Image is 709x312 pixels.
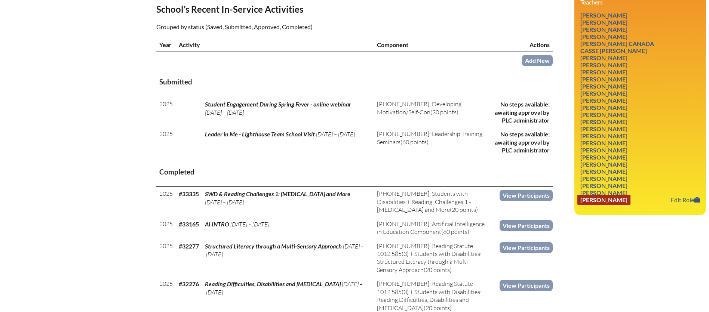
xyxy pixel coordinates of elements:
[577,173,630,183] a: [PERSON_NAME]
[156,38,176,52] th: Year
[577,60,630,70] a: [PERSON_NAME]
[374,217,490,239] td: (60 points)
[577,81,630,91] a: [PERSON_NAME]
[377,242,482,274] span: [PHONE_NUMBER]: Reading Statute 1012.585(3) + Students with Disabilities: Structured Literacy thr...
[374,127,490,157] td: (60 points)
[205,280,363,296] span: [DATE] – [DATE]
[205,101,351,108] span: Student Engagement During Spring Fever - online webinar
[156,239,176,277] td: 2025
[577,17,630,27] a: [PERSON_NAME]
[577,95,630,105] a: [PERSON_NAME]
[577,159,630,169] a: [PERSON_NAME]
[500,280,553,291] a: View Participants
[493,100,550,124] p: No steps available; awaiting approval by PLC administrator
[377,280,482,311] span: [PHONE_NUMBER]: Reading Statute 1012.585(3) + Students with Disabilities: Reading Difficulties, D...
[205,280,341,287] span: Reading Difficulties, Disabilities and [MEDICAL_DATA]
[577,46,650,56] a: Casse [PERSON_NAME]
[577,188,630,198] a: [PERSON_NAME]
[374,239,490,277] td: (20 points)
[577,74,630,84] a: [PERSON_NAME]
[577,31,630,41] a: [PERSON_NAME]
[159,167,550,177] h3: Completed
[577,145,630,155] a: [PERSON_NAME]
[668,195,703,205] a: Edit Role
[159,77,550,87] h3: Submitted
[156,22,420,32] p: Grouped by status (Saved, Submitted, Approved, Completed)
[577,24,630,34] a: [PERSON_NAME]
[205,130,315,138] span: Leader in Me - Lighthouse Team School Visit
[156,127,176,157] td: 2025
[377,100,461,115] span: [PHONE_NUMBER]: Developing Motivation/Self-Con
[577,67,630,77] a: [PERSON_NAME]
[577,152,630,162] a: [PERSON_NAME]
[577,166,630,176] a: [PERSON_NAME]
[500,242,553,253] a: View Participants
[522,55,553,66] a: Add New
[374,38,490,52] th: Component
[179,243,199,250] b: #32277
[205,220,229,228] span: AI INTRO
[156,187,176,217] td: 2025
[374,97,490,127] td: (30 points)
[205,243,364,258] span: [DATE] – [DATE]
[179,220,199,228] b: #33165
[577,195,630,205] a: [PERSON_NAME]
[205,243,342,250] span: Structured Literacy through a Multi-Sensory Approach
[500,220,553,231] a: View Participants
[156,4,420,15] h2: School’s Recent In-Service Activities
[577,131,630,141] a: [PERSON_NAME]
[316,130,355,138] span: [DATE] – [DATE]
[577,102,630,112] a: [PERSON_NAME]
[156,217,176,239] td: 2025
[577,124,630,134] a: [PERSON_NAME]
[156,97,176,127] td: 2025
[179,190,199,197] b: #33335
[176,38,374,52] th: Activity
[577,138,630,148] a: [PERSON_NAME]
[377,130,482,145] span: [PHONE_NUMBER]: Leadership Training Seminars
[374,187,490,217] td: (20 points)
[577,117,630,127] a: [PERSON_NAME]
[577,109,630,120] a: [PERSON_NAME]
[577,38,657,49] a: [PERSON_NAME] Canada
[577,180,630,191] a: [PERSON_NAME]
[577,88,630,98] a: [PERSON_NAME]
[377,190,471,213] span: [PHONE_NUMBER]: Students with Disabilities + Reading: Challenges 1 - [MEDICAL_DATA] and More
[179,280,199,287] b: #32276
[205,190,350,197] span: SWD & Reading Challenges 1: [MEDICAL_DATA] and More
[490,38,553,52] th: Actions
[500,190,553,201] a: View Participants
[577,53,630,63] a: [PERSON_NAME]
[205,109,244,116] span: [DATE] – [DATE]
[377,220,485,235] span: [PHONE_NUMBER]: Artificial Intelligence in Education Component
[577,10,630,20] a: [PERSON_NAME]
[230,220,269,228] span: [DATE] – [DATE]
[205,198,244,206] span: [DATE] – [DATE]
[493,130,550,154] p: No steps available; awaiting approval by PLC administrator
